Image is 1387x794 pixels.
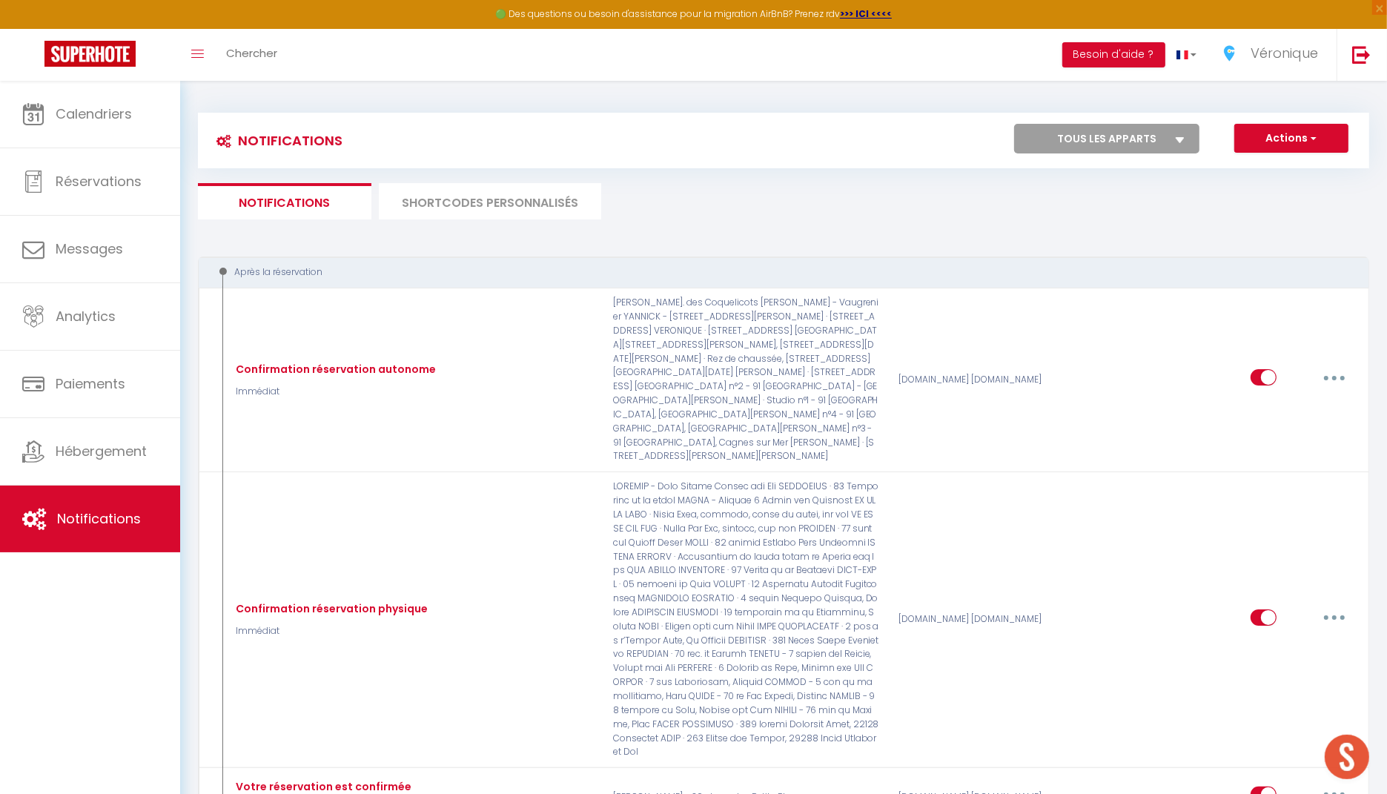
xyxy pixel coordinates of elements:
[1251,44,1318,62] span: Véronique
[1219,42,1241,64] img: ...
[1062,42,1165,67] button: Besoin d'aide ?
[603,296,890,463] p: [PERSON_NAME]. des Coquelicots [PERSON_NAME] - Vaugrenier YANNICK - [STREET_ADDRESS][PERSON_NAME]...
[840,7,892,20] a: >>> ICI <<<<
[232,361,436,377] div: Confirmation réservation autonome
[209,124,342,157] h3: Notifications
[56,442,147,460] span: Hébergement
[232,601,428,617] div: Confirmation réservation physique
[44,41,136,67] img: Super Booking
[232,385,436,399] p: Immédiat
[56,105,132,123] span: Calendriers
[56,239,123,258] span: Messages
[603,480,890,759] p: LOREMIP - Dolo Sitame Consec adi Eli SEDDOEIUS · 83 Temporinc ut la etdol MAGNA - Aliquae 6 Admin...
[232,624,428,638] p: Immédiat
[379,183,601,219] li: SHORTCODES PERSONNALISÉS
[1234,124,1348,153] button: Actions
[212,265,1333,279] div: Après la réservation
[56,172,142,191] span: Réservations
[889,296,1079,463] div: [DOMAIN_NAME] [DOMAIN_NAME]
[1352,45,1371,64] img: logout
[1325,735,1369,779] div: Ouvrir le chat
[57,509,141,528] span: Notifications
[56,307,116,325] span: Analytics
[198,183,371,219] li: Notifications
[1208,29,1337,81] a: ... Véronique
[215,29,288,81] a: Chercher
[56,374,125,393] span: Paiements
[226,45,277,61] span: Chercher
[889,480,1079,759] div: [DOMAIN_NAME] [DOMAIN_NAME]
